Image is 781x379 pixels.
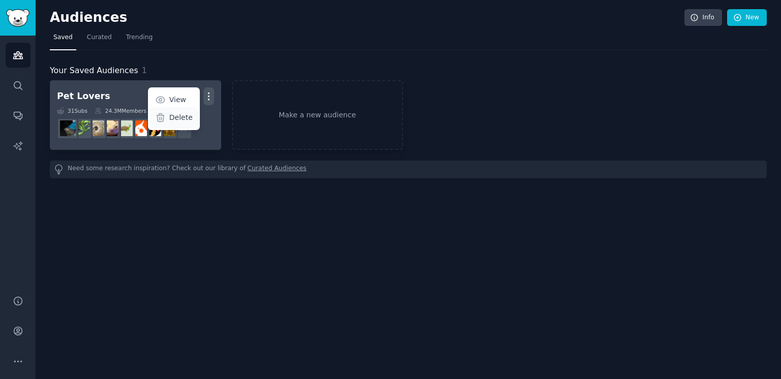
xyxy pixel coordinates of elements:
a: Trending [123,29,156,50]
img: GummySearch logo [6,9,29,27]
img: cockatiel [131,120,147,136]
span: Curated [87,33,112,42]
a: Saved [50,29,76,50]
a: Curated Audiences [248,164,307,175]
div: 24.3M Members [95,107,146,114]
a: Make a new audience [232,80,403,150]
div: Need some research inspiration? Check out our library of [50,161,767,178]
img: reptiles [60,120,76,136]
img: leopardgeckos [103,120,118,136]
span: Your Saved Audiences [50,65,138,77]
a: New [727,9,767,26]
p: View [169,94,186,105]
a: Info [684,9,722,26]
a: View [149,89,198,111]
h2: Audiences [50,10,684,26]
div: 31 Sub s [57,107,87,114]
img: herpetology [74,120,90,136]
p: Delete [169,112,193,123]
img: ballpython [88,120,104,136]
span: Trending [126,33,153,42]
a: Curated [83,29,115,50]
div: Pet Lovers [57,90,110,103]
a: Pet LoversViewDelete31Subs24.3MMembers0.83% /mo+23dogbreedPetAdvicecockatielturtleleopardgeckosba... [50,80,221,150]
span: Saved [53,33,73,42]
img: turtle [117,120,133,136]
span: 1 [142,66,147,75]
